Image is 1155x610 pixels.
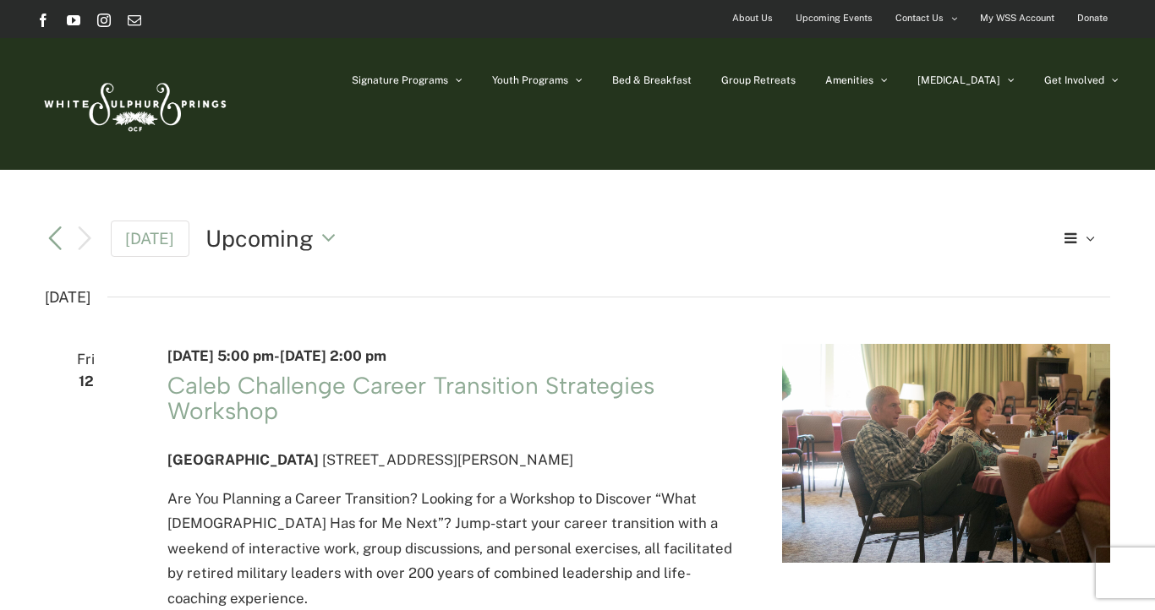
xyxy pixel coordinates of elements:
span: About Us [732,6,773,30]
span: Donate [1077,6,1108,30]
span: Signature Programs [352,75,448,85]
span: Get Involved [1044,75,1104,85]
span: [GEOGRAPHIC_DATA] [167,451,319,468]
span: Fri [45,347,127,372]
a: Youth Programs [492,38,583,123]
a: Email [128,14,141,27]
span: Upcoming Events [796,6,873,30]
nav: Main Menu [352,38,1119,123]
button: Click to toggle datepicker [205,222,345,254]
a: YouTube [67,14,80,27]
span: Group Retreats [721,75,796,85]
span: [STREET_ADDRESS][PERSON_NAME] [322,451,573,468]
time: - [167,347,386,364]
span: [MEDICAL_DATA] [917,75,1000,85]
span: [DATE] 5:00 pm [167,347,274,364]
a: Facebook [36,14,50,27]
span: Bed & Breakfast [612,75,692,85]
a: Get Involved [1044,38,1119,123]
a: [MEDICAL_DATA] [917,38,1015,123]
span: Amenities [825,75,873,85]
time: [DATE] [45,284,90,311]
span: [DATE] 2:00 pm [280,347,386,364]
span: 12 [45,369,127,394]
a: Bed & Breakfast [612,38,692,123]
img: IMG_4664 [782,344,1110,563]
button: Select Calendar View [1058,223,1111,253]
a: Instagram [97,14,111,27]
span: Upcoming [205,222,314,254]
img: White Sulphur Springs Logo [36,64,231,144]
button: Next Events [74,225,95,252]
span: My WSS Account [980,6,1054,30]
a: Amenities [825,38,888,123]
a: Signature Programs [352,38,463,123]
span: Contact Us [895,6,944,30]
a: Caleb Challenge Career Transition Strategies Workshop [167,371,654,425]
span: Youth Programs [492,75,568,85]
a: Group Retreats [721,38,796,123]
a: Click to select today's date [111,221,190,257]
a: Previous Events [45,228,65,248]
